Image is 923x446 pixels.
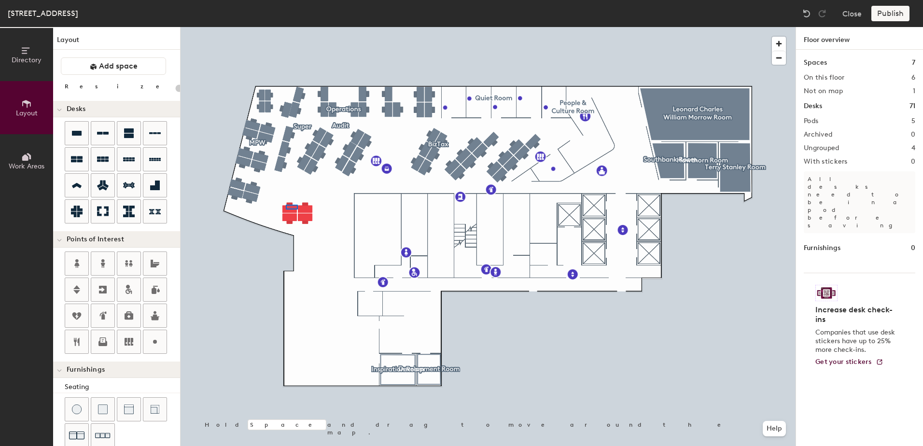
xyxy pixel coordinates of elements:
[98,404,108,414] img: Cushion
[842,6,862,21] button: Close
[912,57,915,68] h1: 7
[65,83,171,90] div: Resize
[91,397,115,421] button: Cushion
[143,397,167,421] button: Couch (corner)
[911,131,915,139] h2: 0
[16,109,38,117] span: Layout
[804,144,839,152] h2: Ungrouped
[804,131,832,139] h2: Archived
[804,101,822,111] h1: Desks
[99,61,138,71] span: Add space
[815,328,898,354] p: Companies that use desk stickers have up to 25% more check-ins.
[8,7,78,19] div: [STREET_ADDRESS]
[804,243,840,253] h1: Furnishings
[815,285,838,301] img: Sticker logo
[72,404,82,414] img: Stool
[69,428,84,443] img: Couch (x2)
[804,87,843,95] h2: Not on map
[911,243,915,253] h1: 0
[804,74,845,82] h2: On this floor
[802,9,811,18] img: Undo
[95,428,111,443] img: Couch (x3)
[817,9,827,18] img: Redo
[53,35,180,50] h1: Layout
[9,162,44,170] span: Work Areas
[763,421,786,436] button: Help
[804,171,915,233] p: All desks need to be in a pod before saving
[909,101,915,111] h1: 71
[913,87,915,95] h2: 1
[815,305,898,324] h4: Increase desk check-ins
[911,74,915,82] h2: 6
[911,117,915,125] h2: 5
[67,105,85,113] span: Desks
[12,56,42,64] span: Directory
[150,404,160,414] img: Couch (corner)
[67,236,124,243] span: Points of Interest
[804,158,848,166] h2: With stickers
[67,366,105,374] span: Furnishings
[796,27,923,50] h1: Floor overview
[911,144,915,152] h2: 4
[815,358,883,366] a: Get your stickers
[65,397,89,421] button: Stool
[804,57,827,68] h1: Spaces
[61,57,166,75] button: Add space
[911,158,915,166] h2: 0
[65,382,180,392] div: Seating
[815,358,872,366] span: Get your stickers
[117,397,141,421] button: Couch (middle)
[124,404,134,414] img: Couch (middle)
[804,117,818,125] h2: Pods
